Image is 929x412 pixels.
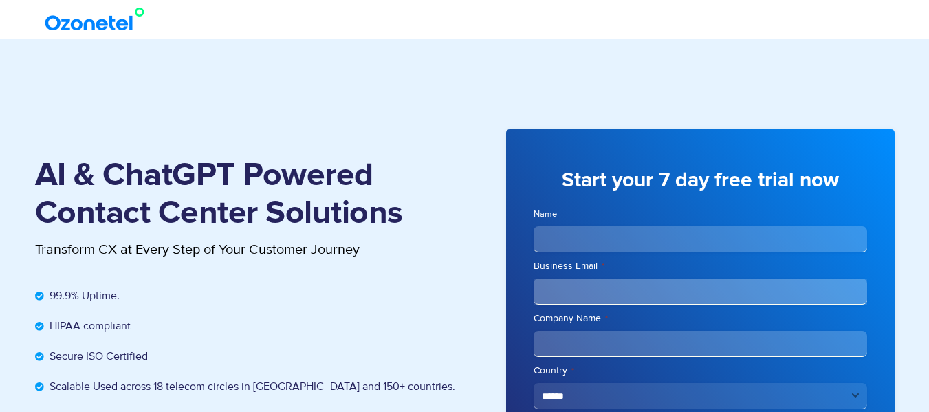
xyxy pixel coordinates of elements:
[35,239,465,260] p: Transform CX at Every Step of Your Customer Journey
[534,208,867,221] label: Name
[35,157,465,232] h1: AI & ChatGPT Powered Contact Center Solutions
[46,378,455,395] span: Scalable Used across 18 telecom circles in [GEOGRAPHIC_DATA] and 150+ countries.
[534,167,867,194] h3: Start your 7 day free trial now
[534,312,867,325] label: Company Name
[534,259,867,273] label: Business Email
[46,288,120,304] span: 99.9% Uptime.
[46,318,131,334] span: HIPAA compliant
[46,348,148,365] span: Secure ISO Certified
[534,364,867,378] label: Country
